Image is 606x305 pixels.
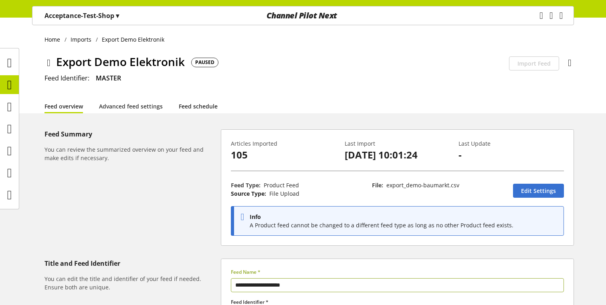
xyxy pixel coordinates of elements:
p: Last Update [459,139,564,148]
p: A Product feed cannot be changed to a different feed type as long as no other Product feed exists. [250,221,560,229]
span: Feed Name * [231,269,261,275]
a: Edit Settings [513,184,564,198]
span: Source Type: [231,190,266,197]
h5: Feed Summary [44,129,218,139]
span: ▾ [116,11,119,20]
span: Feed Type: [231,181,261,189]
span: Import Feed [517,59,551,68]
h5: Title and Feed Identifier [44,259,218,268]
p: Last Import [345,139,450,148]
p: Info [250,213,560,221]
a: Feed overview [44,102,83,110]
p: [DATE] 10:01:24 [345,148,450,162]
a: Feed schedule [179,102,218,110]
nav: main navigation [32,6,574,25]
h6: You can edit the title and identifier of your feed if needed. Ensure both are unique. [44,275,218,291]
p: - [459,148,564,162]
span: Feed Identifier: [44,74,89,82]
h6: You can review the summarized overview on your feed and make edits if necessary. [44,145,218,162]
span: export_demo-baumarkt.csv [386,181,459,189]
span: Product Feed [264,181,299,189]
span: MASTER [96,74,121,82]
button: Import Feed [509,56,559,70]
a: Advanced feed settings [99,102,163,110]
a: Home [44,35,65,44]
span: File Upload [269,190,299,197]
span: Edit Settings [521,187,556,195]
span: PAUSED [195,59,214,66]
a: Imports [67,35,96,44]
span: Export Demo Elektronik [56,53,185,70]
p: 105 [231,148,336,162]
span: File: [372,181,383,189]
p: Articles Imported [231,139,336,148]
p: Acceptance-Test-Shop [44,11,119,20]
